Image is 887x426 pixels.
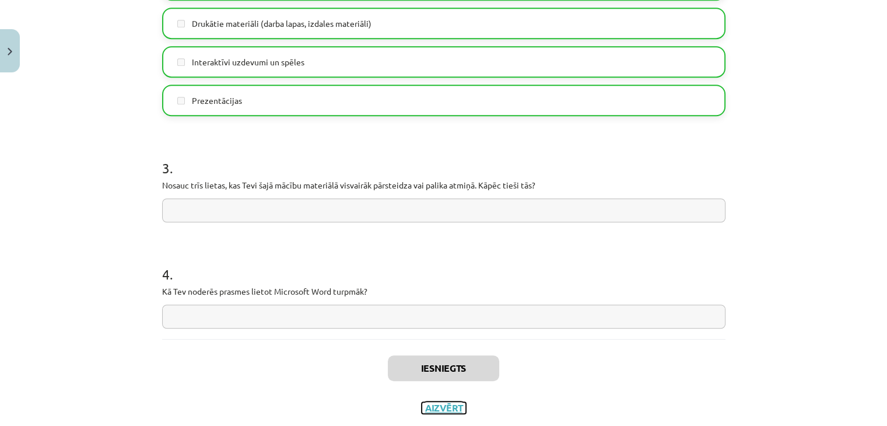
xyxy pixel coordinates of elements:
[192,95,242,107] span: Prezentācijas
[192,56,304,68] span: Interaktīvi uzdevumi un spēles
[422,402,466,414] button: Aizvērt
[162,139,725,176] h1: 3 .
[162,179,725,191] p: Nosauc trīs lietas, kas Tevi šajā mācību materiālā visvairāk pārsteidza vai palika atmiņā. Kāpēc ...
[177,20,185,27] input: Drukātie materiāli (darba lapas, izdales materiāli)
[177,97,185,104] input: Prezentācijas
[8,48,12,55] img: icon-close-lesson-0947bae3869378f0d4975bcd49f059093ad1ed9edebbc8119c70593378902aed.svg
[162,246,725,282] h1: 4 .
[162,285,725,298] p: Kā Tev noderēs prasmes lietot Microsoft Word turpmāk?
[192,18,371,30] span: Drukātie materiāli (darba lapas, izdales materiāli)
[177,58,185,66] input: Interaktīvi uzdevumi un spēles
[388,355,499,381] button: Iesniegts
